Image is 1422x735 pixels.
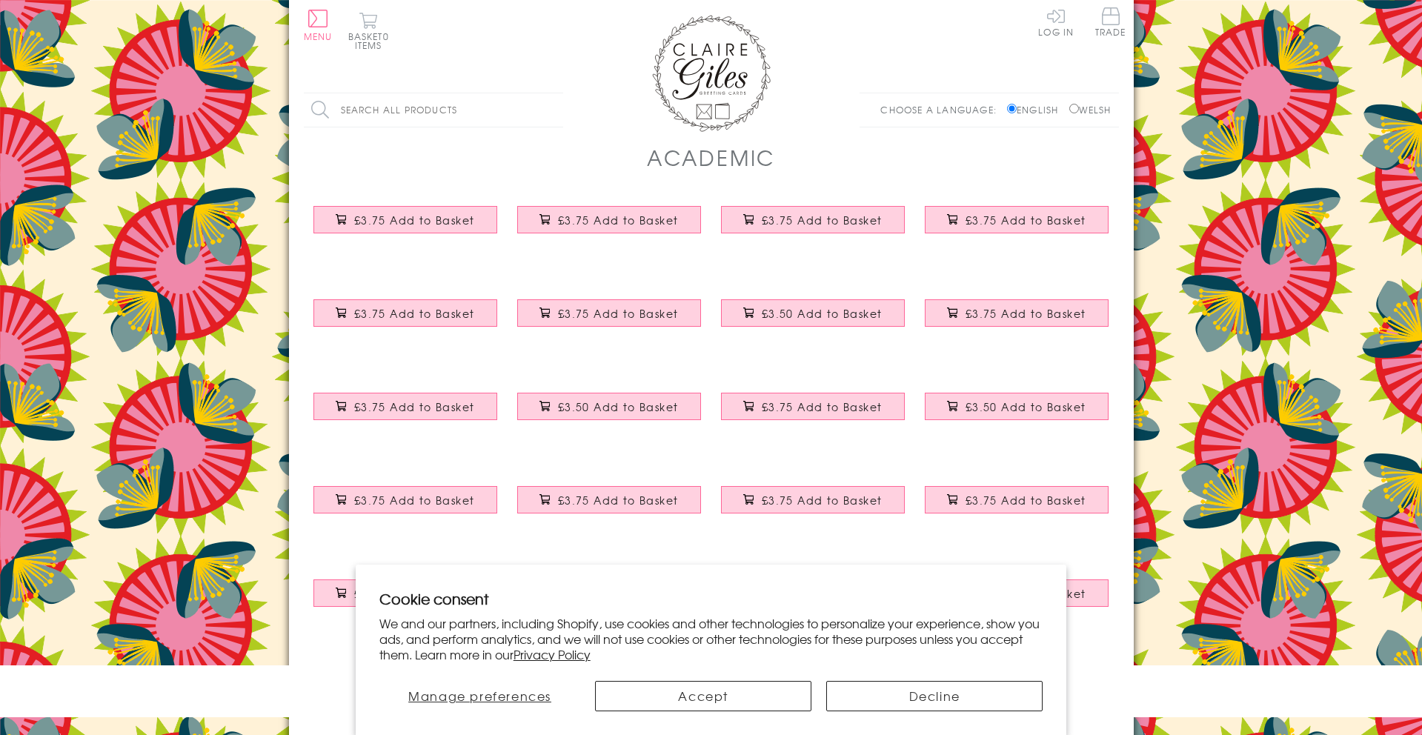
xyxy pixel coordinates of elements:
h1: Academic [647,142,775,173]
a: Thank you Teacher Card, School, Embellished with pompoms £3.75 Add to Basket [711,195,915,259]
button: £3.75 Add to Basket [925,206,1109,233]
a: Good Luck in your Finals Card, Dots, Embellished with pompoms £3.75 Add to Basket [304,475,508,539]
span: £3.75 Add to Basket [762,399,883,414]
button: £3.75 Add to Basket [517,299,701,327]
button: £3.50 Add to Basket [925,393,1109,420]
button: £3.75 Add to Basket [313,206,497,233]
a: Thank You Teacher Card, Medal & Books, Embellished with a colourful tassel £3.75 Add to Basket [508,195,711,259]
a: Congratulations Graduation Card, Embellished with a padded star £3.50 Add to Basket [304,568,508,632]
p: Choose a language: [880,103,1004,116]
img: Claire Giles Greetings Cards [652,15,771,132]
input: Welsh [1069,104,1079,113]
a: Congratulations National Exam Results Card, Star, Embellished with pompoms £3.75 Add to Basket [915,288,1119,352]
a: Good Luck Exams Card, Rainbow, Embellished with a colourful tassel £3.75 Add to Basket [711,382,915,445]
button: £3.75 Add to Basket [925,299,1109,327]
button: Accept [595,681,811,711]
span: £3.50 Add to Basket [558,399,679,414]
p: We and our partners, including Shopify, use cookies and other technologies to personalize your ex... [379,616,1043,662]
span: £3.75 Add to Basket [558,493,679,508]
button: £3.75 Add to Basket [517,486,701,513]
button: £3.50 Add to Basket [517,393,701,420]
span: £3.75 Add to Basket [354,493,475,508]
span: £3.75 Add to Basket [354,213,475,227]
a: Exam Good Luck Card, Pink Stars, Embellished with a padded star £3.50 Add to Basket [915,382,1119,445]
button: £3.75 Add to Basket [925,486,1109,513]
span: £3.75 Add to Basket [762,493,883,508]
span: £3.75 Add to Basket [966,306,1086,321]
button: £3.75 Add to Basket [313,393,497,420]
button: £3.75 Add to Basket [517,206,701,233]
h2: Cookie consent [379,588,1043,609]
a: Thank You Teaching Assistant Card, Rosette, Embellished with a colourful tassel £3.75 Add to Basket [304,288,508,352]
a: Thank You Teacher Card, Trophy, Embellished with a colourful tassel £3.75 Add to Basket [304,195,508,259]
button: Basket0 items [348,12,389,50]
input: Search [548,93,563,127]
span: £3.75 Add to Basket [966,493,1086,508]
a: Good Luck on your 1st day of School Card, Pencils, Congratulations £3.50 Add to Basket [508,382,711,445]
a: Trade [1095,7,1126,39]
a: Good Luck in Nationals Card, Dots, Embellished with pompoms £3.75 Add to Basket [508,475,711,539]
a: Good Luck Card, Pencil case, First Day of School, Embellished with pompoms £3.75 Add to Basket [304,382,508,445]
a: Exam Good Luck Card, Stars, Embellished with pompoms £3.75 Add to Basket [711,475,915,539]
a: Log In [1038,7,1074,36]
input: English [1007,104,1017,113]
span: £3.50 Add to Basket [762,306,883,321]
span: £3.50 Add to Basket [966,399,1086,414]
a: Congratulations Card, exam results, Embellished with a padded star £3.50 Add to Basket [711,288,915,352]
span: £3.75 Add to Basket [558,213,679,227]
span: Trade [1095,7,1126,36]
a: A Level Good Luck Card, Dotty Circle, Embellished with pompoms £3.75 Add to Basket [915,475,1119,539]
button: £3.50 Add to Basket [721,299,905,327]
input: Search all products [304,93,563,127]
span: £3.75 Add to Basket [354,306,475,321]
span: £3.75 Add to Basket [558,306,679,321]
a: Congratulations and Good Luck Card, Off to Uni, Embellished with pompoms £3.75 Add to Basket [508,288,711,352]
button: Menu [304,10,333,41]
span: £3.50 Add to Basket [354,586,475,601]
button: £3.75 Add to Basket [721,486,905,513]
span: £3.75 Add to Basket [762,213,883,227]
span: Menu [304,30,333,43]
a: Graduation Card, Con-GRAD-ulations, Red block letters, with gold foil £3.50 Add to Basket [304,662,508,725]
span: Manage preferences [408,687,551,705]
span: 0 items [355,30,389,52]
label: Welsh [1069,103,1112,116]
button: Manage preferences [379,681,581,711]
button: £3.75 Add to Basket [313,486,497,513]
button: £3.75 Add to Basket [721,393,905,420]
a: Thank you Teaching Assistand Card, School, Embellished with pompoms £3.75 Add to Basket [915,195,1119,259]
label: English [1007,103,1066,116]
button: £3.75 Add to Basket [313,299,497,327]
a: Privacy Policy [514,645,591,663]
button: £3.75 Add to Basket [721,206,905,233]
button: £3.50 Add to Basket [313,579,497,607]
span: £3.75 Add to Basket [966,213,1086,227]
button: Decline [826,681,1043,711]
span: £3.75 Add to Basket [354,399,475,414]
